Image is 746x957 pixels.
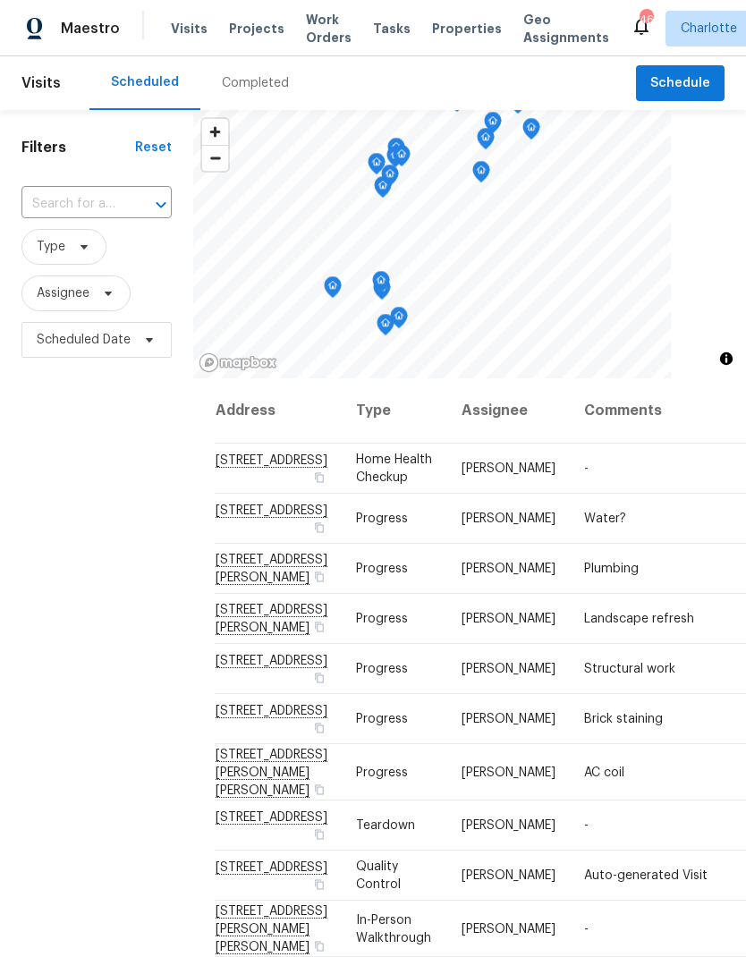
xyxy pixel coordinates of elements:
[477,128,495,156] div: Map marker
[356,563,408,575] span: Progress
[584,922,589,935] span: -
[523,11,609,47] span: Geo Assignments
[716,348,737,369] button: Toggle attribution
[202,146,228,171] span: Zoom out
[377,314,394,342] div: Map marker
[393,145,411,173] div: Map marker
[447,378,570,444] th: Assignee
[111,73,179,91] div: Scheduled
[311,781,327,797] button: Copy Address
[373,22,411,35] span: Tasks
[311,569,327,585] button: Copy Address
[324,276,342,304] div: Map marker
[390,307,408,335] div: Map marker
[229,20,284,38] span: Projects
[356,512,408,525] span: Progress
[681,20,737,38] span: Charlotte
[311,937,327,953] button: Copy Address
[462,563,555,575] span: [PERSON_NAME]
[171,20,208,38] span: Visits
[584,563,639,575] span: Plumbing
[484,112,502,140] div: Map marker
[202,145,228,171] button: Zoom out
[306,11,352,47] span: Work Orders
[356,766,408,778] span: Progress
[584,766,624,778] span: AC coil
[462,766,555,778] span: [PERSON_NAME]
[584,512,626,525] span: Water?
[356,613,408,625] span: Progress
[462,462,555,475] span: [PERSON_NAME]
[462,713,555,725] span: [PERSON_NAME]
[356,913,431,944] span: In-Person Walkthrough
[356,453,432,484] span: Home Health Checkup
[584,713,663,725] span: Brick staining
[311,826,327,843] button: Copy Address
[584,869,708,882] span: Auto-generated Visit
[311,619,327,635] button: Copy Address
[148,192,174,217] button: Open
[462,869,555,882] span: [PERSON_NAME]
[37,238,65,256] span: Type
[356,663,408,675] span: Progress
[311,877,327,893] button: Copy Address
[61,20,120,38] span: Maestro
[472,161,490,189] div: Map marker
[386,146,404,174] div: Map marker
[21,64,61,103] span: Visits
[462,663,555,675] span: [PERSON_NAME]
[372,271,390,299] div: Map marker
[222,74,289,92] div: Completed
[21,139,135,157] h1: Filters
[21,191,122,218] input: Search for an address...
[462,922,555,935] span: [PERSON_NAME]
[202,119,228,145] button: Zoom in
[311,670,327,686] button: Copy Address
[584,613,694,625] span: Landscape refresh
[584,663,675,675] span: Structural work
[432,20,502,38] span: Properties
[462,613,555,625] span: [PERSON_NAME]
[356,819,415,832] span: Teardown
[311,720,327,736] button: Copy Address
[387,138,405,165] div: Map marker
[368,153,386,181] div: Map marker
[311,470,327,486] button: Copy Address
[342,378,447,444] th: Type
[462,819,555,832] span: [PERSON_NAME]
[37,331,131,349] span: Scheduled Date
[311,520,327,536] button: Copy Address
[215,378,342,444] th: Address
[135,139,172,157] div: Reset
[721,349,732,368] span: Toggle attribution
[374,176,392,204] div: Map marker
[650,72,710,95] span: Schedule
[462,512,555,525] span: [PERSON_NAME]
[199,352,277,373] a: Mapbox homepage
[584,462,589,475] span: -
[356,860,401,891] span: Quality Control
[640,11,652,29] div: 46
[193,110,671,378] canvas: Map
[381,165,399,192] div: Map marker
[356,713,408,725] span: Progress
[584,819,589,832] span: -
[636,65,725,102] button: Schedule
[37,284,89,302] span: Assignee
[522,118,540,146] div: Map marker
